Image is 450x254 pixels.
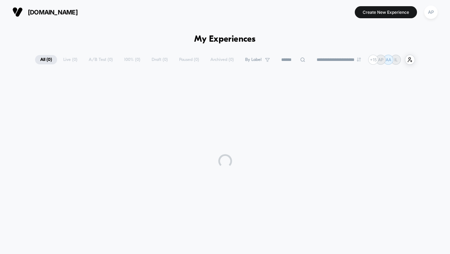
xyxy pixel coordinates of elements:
[357,57,361,62] img: end
[378,57,384,62] p: AP
[194,34,256,44] h1: My Experiences
[35,55,57,64] span: All ( 0 )
[245,57,262,62] span: By Label
[394,57,398,62] p: IL
[386,57,391,62] p: AA
[12,7,23,17] img: Visually logo
[10,7,80,18] button: [DOMAIN_NAME]
[424,6,438,19] div: AP
[355,6,417,18] button: Create New Experience
[28,9,78,16] span: [DOMAIN_NAME]
[368,55,378,65] div: + 15
[422,5,440,19] button: AP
